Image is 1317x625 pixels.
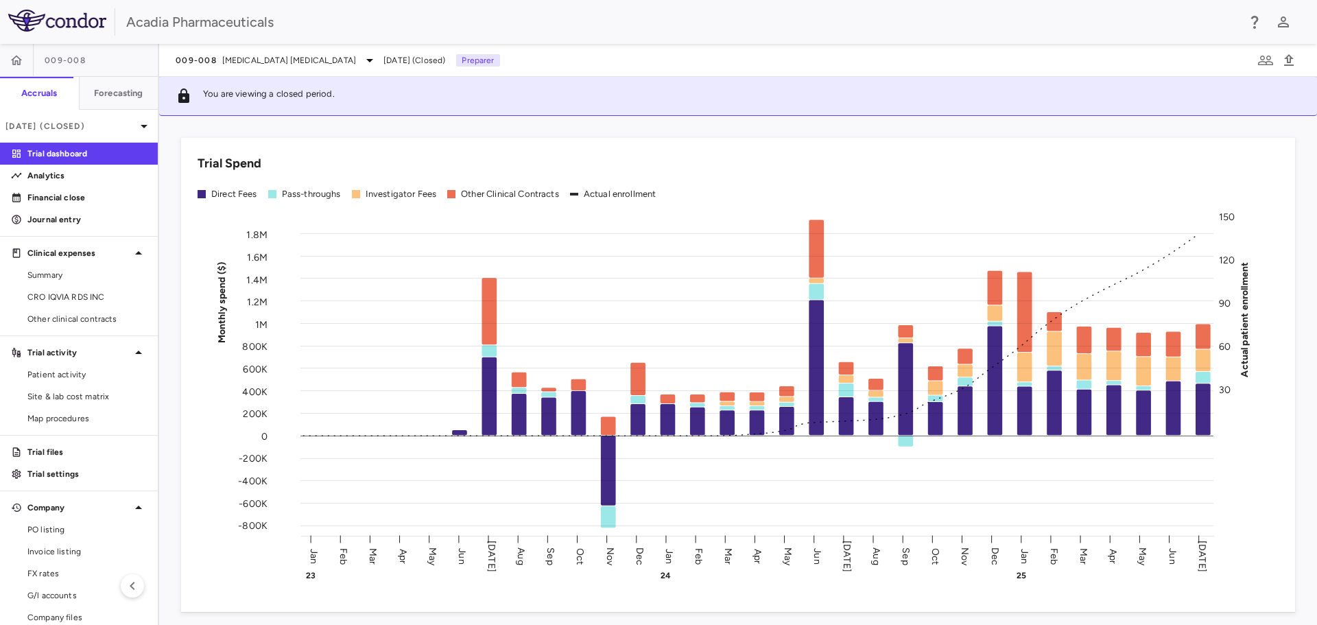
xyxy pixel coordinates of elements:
[216,261,228,343] tspan: Monthly spend ($)
[456,548,468,564] text: Jun
[126,12,1237,32] div: Acadia Pharmaceuticals
[989,547,1001,565] text: Dec
[1078,547,1089,564] text: Mar
[1107,548,1119,563] text: Apr
[456,54,499,67] p: Preparer
[1219,384,1231,395] tspan: 30
[238,475,268,487] tspan: -400K
[261,430,268,442] tspan: 0
[27,148,147,160] p: Trial dashboard
[27,446,147,458] p: Trial files
[1017,571,1026,580] text: 25
[239,453,268,464] tspan: -200K
[306,571,316,580] text: 23
[383,54,445,67] span: [DATE] (Closed)
[94,87,143,99] h6: Forecasting
[545,547,556,565] text: Sep
[238,520,268,532] tspan: -800K
[1196,541,1208,572] text: [DATE]
[247,296,268,308] tspan: 1.2M
[198,154,261,173] h6: Trial Spend
[255,318,268,330] tspan: 1M
[211,188,257,200] div: Direct Fees
[27,169,147,182] p: Analytics
[693,547,704,564] text: Feb
[782,547,794,565] text: May
[21,87,57,99] h6: Accruals
[8,10,106,32] img: logo-full-SnFGN8VE.png
[1219,255,1235,266] tspan: 120
[1019,548,1030,563] text: Jan
[27,545,147,558] span: Invoice listing
[27,346,130,359] p: Trial activity
[242,386,268,397] tspan: 400K
[5,120,136,132] p: [DATE] (Closed)
[1167,548,1178,564] text: Jun
[27,468,147,480] p: Trial settings
[27,313,147,325] span: Other clinical contracts
[27,611,147,624] span: Company files
[574,547,586,564] text: Oct
[486,541,497,572] text: [DATE]
[366,188,437,200] div: Investigator Fees
[27,412,147,425] span: Map procedures
[959,547,971,565] text: Nov
[242,341,268,353] tspan: 800K
[27,567,147,580] span: FX rates
[515,547,527,565] text: Aug
[1137,547,1148,565] text: May
[722,547,734,564] text: Mar
[243,408,268,420] tspan: 200K
[900,547,912,565] text: Sep
[282,188,341,200] div: Pass-throughs
[1219,211,1235,223] tspan: 150
[752,548,763,563] text: Apr
[604,547,616,565] text: Nov
[661,571,671,580] text: 24
[27,390,147,403] span: Site & lab cost matrix
[1219,298,1231,309] tspan: 90
[663,548,675,563] text: Jan
[27,247,130,259] p: Clinical expenses
[870,547,882,565] text: Aug
[45,55,86,66] span: 009-008
[27,589,147,602] span: G/l accounts
[27,291,147,303] span: CRO IQVIA RDS INC
[27,368,147,381] span: Patient activity
[1219,340,1231,352] tspan: 60
[929,547,941,564] text: Oct
[27,269,147,281] span: Summary
[203,88,335,104] p: You are viewing a closed period.
[308,548,320,563] text: Jan
[246,229,268,241] tspan: 1.8M
[1239,261,1250,377] tspan: Actual patient enrollment
[27,502,130,514] p: Company
[243,364,268,375] tspan: 600K
[841,541,853,572] text: [DATE]
[427,547,438,565] text: May
[239,497,268,509] tspan: -600K
[397,548,409,563] text: Apr
[461,188,559,200] div: Other Clinical Contracts
[811,548,823,564] text: Jun
[367,547,379,564] text: Mar
[584,188,656,200] div: Actual enrollment
[27,191,147,204] p: Financial close
[634,547,645,565] text: Dec
[27,523,147,536] span: PO listing
[222,54,356,67] span: [MEDICAL_DATA] [MEDICAL_DATA]
[1048,547,1060,564] text: Feb
[246,274,268,285] tspan: 1.4M
[176,55,217,66] span: 009-008
[337,547,349,564] text: Feb
[247,252,268,263] tspan: 1.6M
[27,213,147,226] p: Journal entry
